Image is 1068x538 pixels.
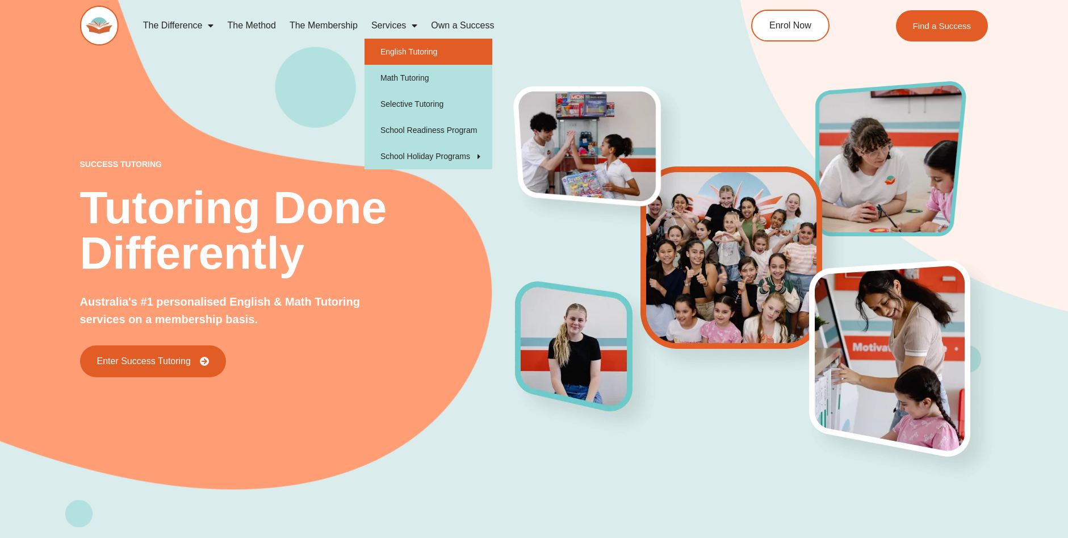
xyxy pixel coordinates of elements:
nav: Menu [136,12,700,39]
iframe: Chat Widget [879,410,1068,538]
p: success tutoring [80,160,516,168]
span: Enter Success Tutoring [97,357,191,366]
a: The Method [220,12,282,39]
span: Find a Success [913,22,971,30]
a: Own a Success [424,12,501,39]
a: Services [365,12,424,39]
h2: Tutoring Done Differently [80,185,516,276]
span: Enrol Now [769,21,811,30]
a: Selective Tutoring [365,91,492,117]
a: English Tutoring [365,39,492,65]
a: The Membership [283,12,365,39]
a: Math Tutoring [365,65,492,91]
a: School Readiness Program [365,117,492,143]
a: Enrol Now [751,10,830,41]
a: Enter Success Tutoring [80,345,226,377]
a: The Difference [136,12,221,39]
a: School Holiday Programs [365,143,492,169]
ul: Services [365,39,492,169]
p: Australia's #1 personalised English & Math Tutoring services on a membership basis. [80,293,399,328]
a: Find a Success [896,10,989,41]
